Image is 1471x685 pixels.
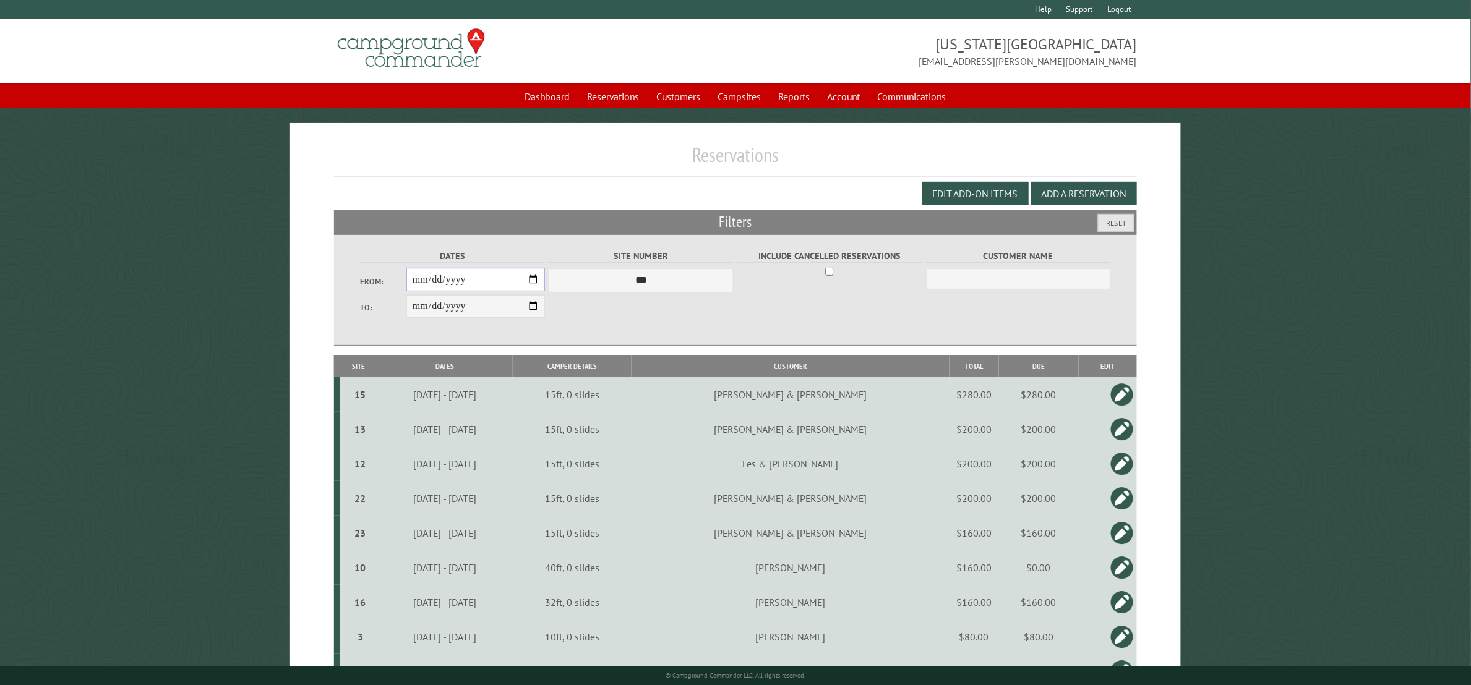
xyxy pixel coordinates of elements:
[950,412,999,446] td: $200.00
[735,34,1137,69] span: [US_STATE][GEOGRAPHIC_DATA] [EMAIL_ADDRESS][PERSON_NAME][DOMAIN_NAME]
[379,423,512,435] div: [DATE] - [DATE]
[632,412,950,446] td: [PERSON_NAME] & [PERSON_NAME]
[950,516,999,550] td: $160.00
[379,631,512,643] div: [DATE] - [DATE]
[950,585,999,619] td: $160.00
[950,377,999,412] td: $280.00
[379,665,512,678] div: [DATE] - [DATE]
[632,585,950,619] td: [PERSON_NAME]
[379,561,512,574] div: [DATE] - [DATE]
[345,596,375,608] div: 16
[1098,214,1134,232] button: Reset
[999,377,1079,412] td: $280.00
[379,527,512,539] div: [DATE] - [DATE]
[771,85,818,108] a: Reports
[632,550,950,585] td: [PERSON_NAME]
[513,585,631,619] td: 32ft, 0 slides
[518,85,578,108] a: Dashboard
[379,596,512,608] div: [DATE] - [DATE]
[926,249,1111,263] label: Customer Name
[650,85,708,108] a: Customers
[950,550,999,585] td: $160.00
[379,492,512,504] div: [DATE] - [DATE]
[999,516,1079,550] td: $160.00
[666,671,805,679] small: © Campground Commander LLC. All rights reserved.
[345,631,375,643] div: 3
[379,457,512,470] div: [DATE] - [DATE]
[999,550,1079,585] td: $0.00
[950,446,999,481] td: $200.00
[580,85,647,108] a: Reservations
[632,377,950,412] td: [PERSON_NAME] & [PERSON_NAME]
[513,481,631,516] td: 15ft, 0 slides
[999,412,1079,446] td: $200.00
[513,446,631,481] td: 15ft, 0 slides
[632,481,950,516] td: [PERSON_NAME] & [PERSON_NAME]
[632,446,950,481] td: Les & [PERSON_NAME]
[999,355,1079,377] th: Due
[870,85,954,108] a: Communications
[345,388,375,401] div: 15
[950,619,999,654] td: $80.00
[513,355,631,377] th: Camper Details
[632,355,950,377] th: Customer
[999,585,1079,619] td: $160.00
[632,516,950,550] td: [PERSON_NAME] & [PERSON_NAME]
[345,492,375,504] div: 22
[513,550,631,585] td: 40ft, 0 slides
[1079,355,1137,377] th: Edit
[334,210,1136,234] h2: Filters
[345,423,375,435] div: 13
[513,516,631,550] td: 15ft, 0 slides
[711,85,769,108] a: Campsites
[345,527,375,539] div: 23
[334,143,1136,177] h1: Reservations
[737,249,922,263] label: Include Cancelled Reservations
[379,388,512,401] div: [DATE] - [DATE]
[345,561,375,574] div: 10
[922,182,1029,205] button: Edit Add-on Items
[360,249,545,263] label: Dates
[999,481,1079,516] td: $200.00
[999,446,1079,481] td: $200.00
[513,377,631,412] td: 15ft, 0 slides
[950,481,999,516] td: $200.00
[999,619,1079,654] td: $80.00
[513,619,631,654] td: 10ft, 0 slides
[360,276,406,287] label: From:
[632,619,950,654] td: [PERSON_NAME]
[334,24,489,72] img: Campground Commander
[950,355,999,377] th: Total
[549,249,734,263] label: Site Number
[513,412,631,446] td: 15ft, 0 slides
[360,302,406,313] label: To:
[340,355,377,377] th: Site
[820,85,868,108] a: Account
[345,665,375,678] div: 18
[1031,182,1137,205] button: Add a Reservation
[377,355,513,377] th: Dates
[345,457,375,470] div: 12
